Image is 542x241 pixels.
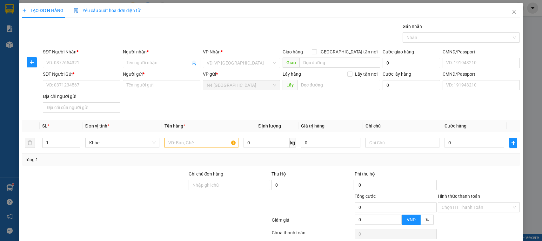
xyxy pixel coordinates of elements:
div: Địa chỉ người gửi [43,93,120,100]
span: [GEOGRAPHIC_DATA] tận nơi [317,48,380,55]
span: Khác [89,138,156,148]
label: Hình thức thanh toán [438,194,480,199]
div: Người gửi [123,71,200,78]
span: VND [407,217,416,222]
span: Cước hàng [445,123,466,128]
span: Giá trị hàng [301,123,325,128]
input: Địa chỉ của người gửi [43,102,120,113]
div: Người nhận [123,48,200,55]
label: Ghi chú đơn hàng [189,171,224,176]
input: Cước lấy hàng [383,80,440,90]
div: SĐT Người Nhận [43,48,120,55]
span: Thu Hộ [271,171,286,176]
button: plus [27,57,37,67]
span: Giao [283,58,299,68]
span: plus [510,140,517,145]
input: Dọc đường [299,58,380,68]
input: VD: Bàn, Ghế [164,138,238,148]
div: Giảm giá [271,217,354,228]
div: VP gửi [203,71,280,78]
span: SL [42,123,47,128]
th: Ghi chú [363,120,442,132]
span: TẠO ĐƠN HÀNG [22,8,64,13]
div: Chưa thanh toán [271,229,354,240]
span: Đơn vị tính [85,123,109,128]
span: kg [290,138,296,148]
img: icon [74,8,79,13]
input: 0 [301,138,361,148]
input: Ghi Chú [365,138,439,148]
span: Giao hàng [283,49,303,54]
div: SĐT Người Gửi [43,71,120,78]
span: Định lượng [258,123,281,128]
span: plus [22,8,27,13]
label: Cước giao hàng [383,49,414,54]
span: VP Nhận [203,49,221,54]
label: Gán nhãn [403,24,422,29]
span: % [425,217,429,222]
div: Tổng: 1 [25,156,210,163]
span: close [512,9,517,14]
span: Tên hàng [164,123,185,128]
input: Ghi chú đơn hàng [189,180,271,190]
span: Lấy tận nơi [352,71,380,78]
span: Tổng cước [355,194,376,199]
span: N4 Bình Phước [207,80,277,90]
div: CMND/Passport [443,48,520,55]
span: user-add [191,60,197,65]
span: Yêu cầu xuất hóa đơn điện tử [74,8,141,13]
label: Cước lấy hàng [383,72,411,77]
span: plus [27,60,37,65]
span: Lấy hàng [283,72,301,77]
button: delete [25,138,35,148]
div: CMND/Passport [443,71,520,78]
span: Lấy [283,80,297,90]
button: plus [509,138,517,148]
button: Close [505,3,523,21]
input: Cước giao hàng [383,58,440,68]
div: Phí thu hộ [355,170,437,180]
input: Dọc đường [297,80,380,90]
